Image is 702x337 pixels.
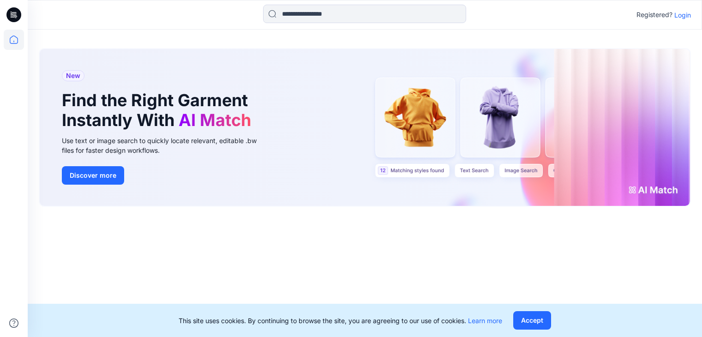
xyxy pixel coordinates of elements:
span: New [66,70,80,81]
button: Discover more [62,166,124,185]
h1: Find the Right Garment Instantly With [62,90,256,130]
p: This site uses cookies. By continuing to browse the site, you are agreeing to our use of cookies. [179,316,502,325]
span: AI Match [179,110,251,130]
div: Use text or image search to quickly locate relevant, editable .bw files for faster design workflows. [62,136,270,155]
p: Registered? [636,9,672,20]
a: Learn more [468,317,502,325]
button: Accept [513,311,551,330]
p: Login [674,10,691,20]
